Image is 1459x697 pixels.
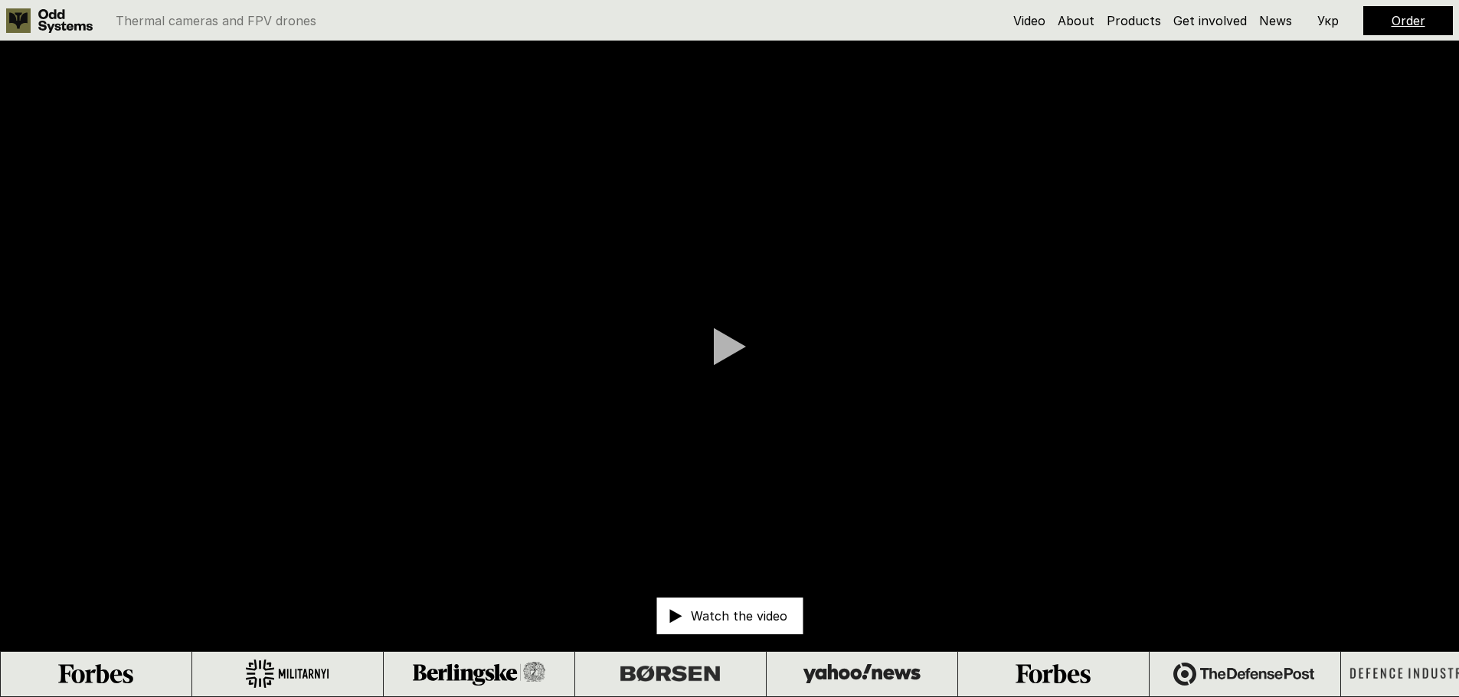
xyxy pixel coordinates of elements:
[1317,15,1339,27] p: Укр
[691,610,787,622] p: Watch the video
[1259,13,1292,28] a: News
[1058,13,1094,28] a: About
[1392,13,1425,28] a: Order
[116,15,316,27] p: Thermal cameras and FPV drones
[1173,13,1247,28] a: Get involved
[1107,13,1161,28] a: Products
[1013,13,1045,28] a: Video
